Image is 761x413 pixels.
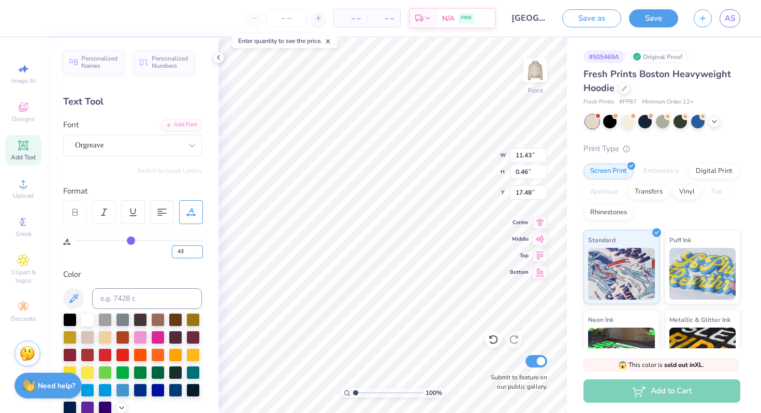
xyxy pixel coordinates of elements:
div: Digital Print [689,164,739,179]
div: Foil [705,184,729,200]
span: Upload [13,191,34,200]
strong: Need help? [38,381,75,391]
img: Neon Ink [588,328,655,379]
span: Clipart & logos [5,268,41,285]
span: # FP87 [619,98,637,107]
div: Transfers [628,184,669,200]
span: Bottom [510,269,529,276]
span: 😱 [618,360,627,370]
div: Vinyl [672,184,701,200]
span: Designs [12,115,35,123]
input: e.g. 7428 c [92,288,202,309]
a: AS [720,9,740,27]
span: Greek [16,230,32,238]
img: Metallic & Glitter Ink [669,328,736,379]
span: Fresh Prints [583,98,614,107]
span: – – [373,13,394,24]
span: Neon Ink [588,314,613,325]
div: Format [63,185,203,197]
label: Submit to feature on our public gallery. [485,373,547,391]
span: Standard [588,234,616,245]
div: Print Type [583,143,740,155]
div: Embroidery [637,164,686,179]
span: Add Text [11,153,36,161]
span: Middle [510,235,529,243]
span: Top [510,252,529,259]
input: Untitled Design [504,8,554,28]
span: Metallic & Glitter Ink [669,314,730,325]
div: Screen Print [583,164,634,179]
span: Minimum Order: 12 + [642,98,694,107]
button: Save as [562,9,621,27]
img: Puff Ink [669,248,736,300]
span: FREE [461,14,472,22]
span: Fresh Prints Boston Heavyweight Hoodie [583,68,731,94]
span: Puff Ink [669,234,691,245]
div: Applique [583,184,625,200]
div: Front [528,86,543,95]
button: Save [629,9,678,27]
span: Personalized Numbers [152,55,188,69]
strong: sold out in XL [664,361,703,369]
div: Original Proof [630,50,688,63]
div: Add Font [161,119,202,131]
div: # 505469A [583,50,625,63]
span: Decorate [11,315,36,323]
input: – – [266,9,306,27]
span: N/A [442,13,455,24]
div: Text Tool [63,95,202,109]
button: Switch to Greek Letters [137,167,202,175]
span: Center [510,219,529,226]
img: Front [525,60,546,81]
span: This color is . [618,360,704,370]
span: AS [725,12,735,24]
div: Enter quantity to see the price. [232,34,338,48]
div: Rhinestones [583,205,634,220]
div: Color [63,269,202,281]
label: Font [63,119,79,131]
span: 100 % [426,388,442,397]
img: Standard [588,248,655,300]
span: – – [340,13,361,24]
span: Personalized Names [81,55,118,69]
span: Image AI [11,77,36,85]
